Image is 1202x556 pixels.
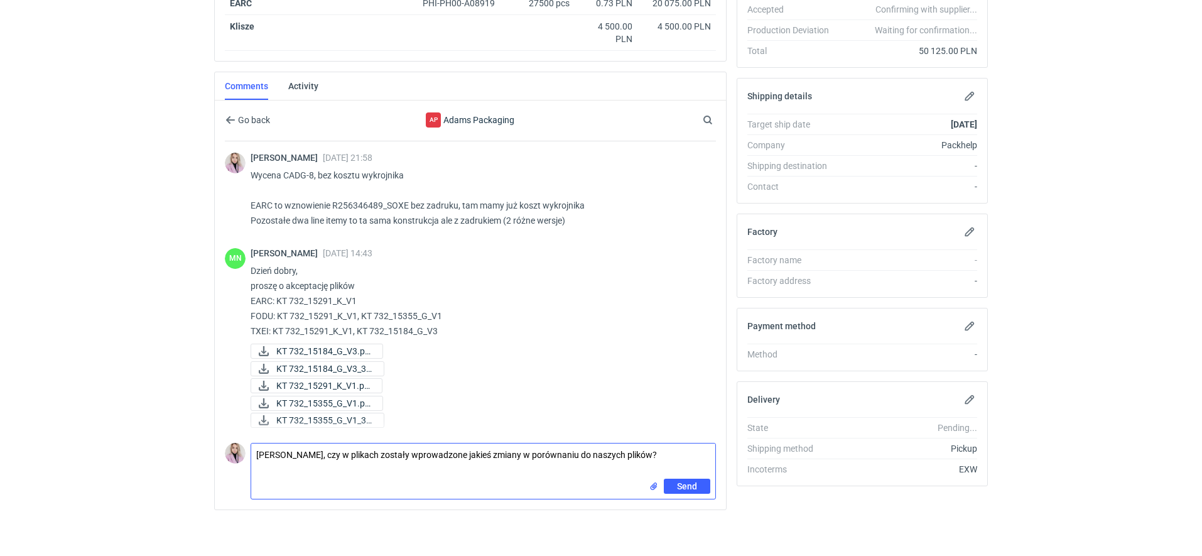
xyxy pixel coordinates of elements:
div: Shipping method [747,442,839,455]
h2: Payment method [747,321,816,331]
h2: Delivery [747,395,780,405]
a: KT 732_15355_G_V1_3D... [251,413,384,428]
span: [PERSON_NAME] [251,153,323,163]
div: Total [747,45,839,57]
a: KT 732_15184_G_V3_3D... [251,361,384,376]
div: Accepted [747,3,839,16]
figcaption: AP [426,112,441,128]
figcaption: MN [225,248,246,269]
div: 4 500.00 PLN [642,20,711,33]
button: Edit factory details [962,224,977,239]
span: [DATE] 21:58 [323,153,372,163]
div: - [839,180,977,193]
span: Send [677,482,697,491]
em: Waiting for confirmation... [875,24,977,36]
div: Method [747,348,839,361]
em: Pending... [938,423,977,433]
p: Wycena CADG-8, bez kosztu wykrojnika EARC to wznowienie R256346489_SOXE bez zadruku, tam mamy już... [251,168,706,228]
textarea: [PERSON_NAME], czy w plikach zostały wprowadzone jakieś zmiany w porównaniu do naszych plików? [251,444,715,479]
img: Klaudia Wiśniewska [225,443,246,464]
div: - [839,254,977,266]
span: [DATE] 14:43 [323,248,372,258]
div: Production Deviation [747,24,839,36]
button: Send [664,479,710,494]
div: - [839,275,977,287]
h2: Shipping details [747,91,812,101]
button: Edit payment method [962,319,977,334]
strong: Klisze [230,21,254,31]
div: Małgorzata Nowotna [225,248,246,269]
a: KT 732_15184_G_V3.pd... [251,344,383,359]
div: Contact [747,180,839,193]
h2: Factory [747,227,777,237]
a: Comments [225,72,268,100]
span: KT 732_15184_G_V3_3D... [276,362,374,376]
button: Go back [225,112,271,128]
div: Incoterms [747,463,839,476]
div: 50 125.00 PLN [839,45,977,57]
div: Shipping destination [747,160,839,172]
img: Klaudia Wiśniewska [225,153,246,173]
div: - [839,348,977,361]
div: Company [747,139,839,151]
div: - [839,160,977,172]
div: Packhelp [839,139,977,151]
span: KT 732_15355_G_V1_3D... [276,413,374,427]
a: KT 732_15291_K_V1.pd... [251,378,382,393]
button: Edit delivery details [962,392,977,407]
div: Adams Packaging [426,112,441,128]
span: Go back [236,116,270,124]
button: Edit shipping details [962,89,977,104]
div: KT 732_15184_G_V3_3D.JPG [251,361,376,376]
a: Activity [288,72,318,100]
div: KT 732_15184_G_V3.pdf [251,344,376,359]
div: Target ship date [747,118,839,131]
div: State [747,422,839,434]
strong: [DATE] [951,119,977,129]
span: KT 732_15184_G_V3.pd... [276,344,372,358]
div: Pickup [839,442,977,455]
input: Search [700,112,740,128]
a: KT 732_15355_G_V1.pd... [251,396,383,411]
div: KT 732_15355_G_V1_3D.JPG [251,413,376,428]
p: Dzień dobry, proszę o akceptację plików EARC: KT 732_15291_K_V1 FODU: KT 732_15291_K_V1, KT 732_1... [251,263,706,339]
div: KT 732_15355_G_V1.pdf [251,396,376,411]
span: KT 732_15355_G_V1.pd... [276,396,372,410]
em: Confirming with supplier... [875,4,977,14]
div: 4 500.00 PLN [580,20,632,45]
div: Factory name [747,254,839,266]
span: KT 732_15291_K_V1.pd... [276,379,372,393]
div: EXW [839,463,977,476]
span: [PERSON_NAME] [251,248,323,258]
div: Adams Packaging [367,112,573,128]
div: Factory address [747,275,839,287]
div: KT 732_15291_K_V1.pdf [251,378,376,393]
